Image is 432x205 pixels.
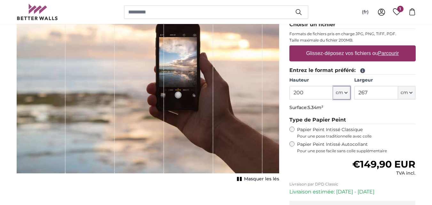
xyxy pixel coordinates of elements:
[289,116,416,124] legend: Type de Papier Peint
[297,127,416,139] label: Papier Peint Intissé Classique
[297,141,416,154] label: Papier Peint Intissé Autocollant
[357,6,374,18] button: (fr)
[244,176,279,182] span: Masquer les lés
[398,86,415,99] button: cm
[235,175,279,184] button: Masquer les lés
[289,182,416,187] p: Livraison par DPD Classic
[397,6,404,12] span: 1
[17,4,58,20] img: Betterwalls
[336,90,343,96] span: cm
[289,77,350,83] label: Hauteur
[297,134,416,139] span: Pour une pose traditionnelle avec colle
[289,31,416,36] p: Formats de fichiers pris en charge JPG, PNG, TIFF, PDF.
[289,105,416,111] p: Surface:
[289,38,416,43] p: Taille maximale du fichier 200MB.
[352,158,415,170] span: €149,90 EUR
[333,86,350,99] button: cm
[352,170,415,177] div: TVA incl.
[289,67,416,75] legend: Entrez le format préféré:
[308,105,323,110] span: 5.34m²
[289,188,416,196] p: Livraison estimée: [DATE] - [DATE]
[401,90,408,96] span: cm
[303,47,401,60] label: Glissez-déposez vos fichiers ou
[378,51,399,56] u: Parcourir
[354,77,415,83] label: Largeur
[289,21,416,29] legend: Choisir un fichier
[297,148,416,154] span: Pour une pose facile sans colle supplémentaire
